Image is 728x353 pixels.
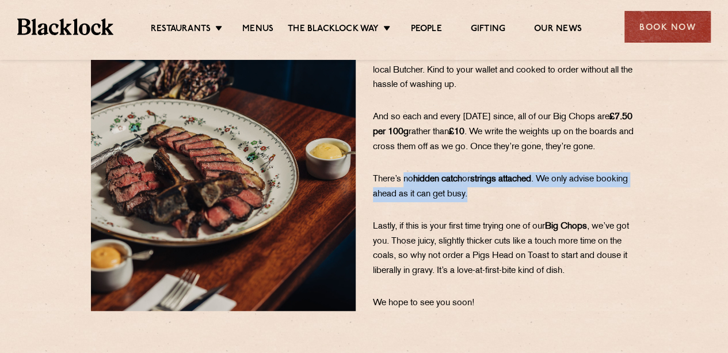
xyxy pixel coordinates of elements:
[373,175,413,184] span: There’s no
[373,222,545,231] span: ​​​​​​​Lastly, if this is your first time trying one of our
[373,128,634,151] span: . We write the weights up on the boards and cross them off as we go. Once they’re gone, they’re g...
[462,175,470,184] span: or
[413,175,462,184] b: hidden catch
[373,299,475,308] span: We hope to see you soon!
[410,24,441,36] a: People
[545,222,587,231] b: Big Chops
[470,175,531,184] b: strings attached
[471,24,505,36] a: Gifting
[373,113,609,122] span: And so each and every [DATE] since, all of our Big Chops are
[449,128,464,136] b: £10
[624,11,711,43] div: Book Now
[17,18,113,35] img: BL_Textured_Logo-footer-cropped.svg
[151,24,211,36] a: Restaurants
[409,128,449,136] span: rather than
[242,24,273,36] a: Menus
[288,24,379,36] a: The Blacklock Way
[373,175,628,199] span: . We only advise booking ahead as it can get busy.
[534,24,582,36] a: Our News
[373,222,629,276] span: , we’ve got you. Those juicy, slightly thicker cuts like a touch more time on the coals, so why n...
